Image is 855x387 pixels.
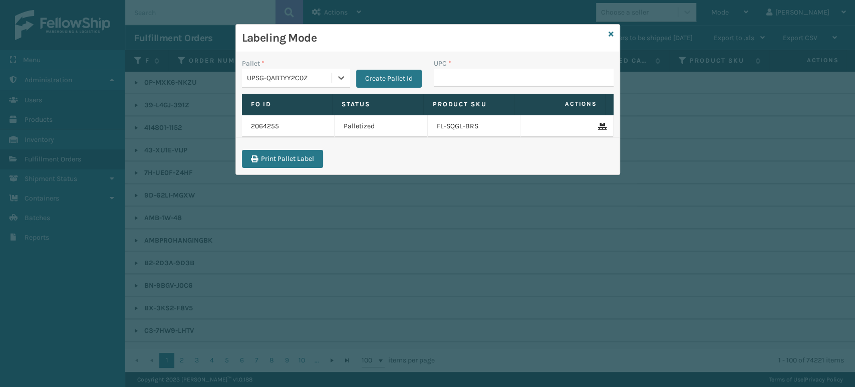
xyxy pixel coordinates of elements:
[517,96,603,112] span: Actions
[242,58,264,69] label: Pallet
[251,121,279,131] a: 2064255
[335,115,428,137] td: Palletized
[342,100,414,109] label: Status
[428,115,521,137] td: FL-SQGL-BRS
[434,58,451,69] label: UPC
[251,100,324,109] label: Fo Id
[242,150,323,168] button: Print Pallet Label
[242,31,605,46] h3: Labeling Mode
[247,73,333,83] div: UPSG-QABTYY2C0Z
[356,70,422,88] button: Create Pallet Id
[598,123,604,130] i: Remove From Pallet
[433,100,505,109] label: Product SKU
